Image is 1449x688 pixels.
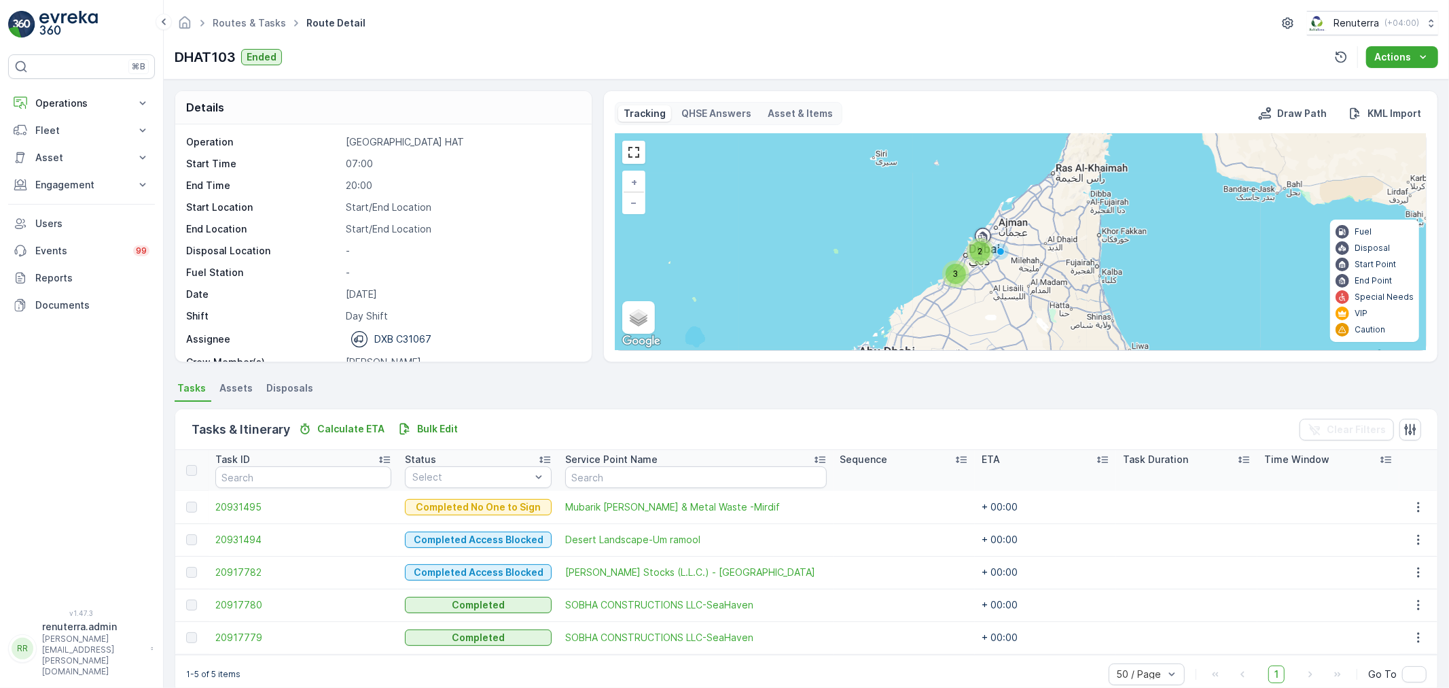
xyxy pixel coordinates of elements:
span: − [630,196,637,208]
p: End Location [186,222,340,236]
p: Start Location [186,201,340,214]
div: Toggle Row Selected [186,600,197,610]
a: Desert Landscape-Um ramool [565,533,826,547]
p: Clear Filters [1327,423,1386,436]
p: Bulk Edit [417,422,458,436]
button: KML Import [1343,105,1427,122]
p: Renuterra [1334,16,1379,30]
div: Toggle Row Selected [186,502,197,513]
div: RR [12,638,33,659]
p: Details [186,99,224,116]
p: Actions [1374,50,1411,64]
p: Date [186,288,340,301]
p: Shift [186,309,340,323]
div: Toggle Row Selected [186,534,197,545]
a: Documents [8,292,155,319]
button: RRrenuterra.admin[PERSON_NAME][EMAIL_ADDRESS][PERSON_NAME][DOMAIN_NAME] [8,620,155,677]
p: Fuel Station [186,266,340,279]
p: 07:00 [346,157,577,171]
p: Completed No One to Sign [416,500,541,514]
p: Engagement [35,178,128,192]
p: Disposal [1355,243,1390,254]
p: Start/End Location [346,222,577,236]
p: Tasks & Itinerary [192,420,290,439]
a: 20917779 [215,631,391,644]
img: Google [619,332,664,350]
p: ETA [982,453,1000,466]
p: Users [35,217,149,230]
p: 20:00 [346,179,577,192]
td: + 00:00 [975,491,1116,523]
span: v 1.47.3 [8,609,155,617]
span: Mubarik [PERSON_NAME] & Metal Waste -Mirdif [565,500,826,514]
p: Select [412,470,531,484]
a: 20917780 [215,598,391,612]
p: Day Shift [346,309,577,323]
p: End Point [1355,275,1392,286]
img: logo [8,11,35,38]
p: Service Point Name [565,453,658,466]
div: Toggle Row Selected [186,632,197,643]
p: Time Window [1264,453,1329,466]
p: Ended [247,50,276,64]
button: Calculate ETA [293,421,390,437]
p: Completed [452,598,505,612]
p: Operations [35,97,128,110]
button: Clear Filters [1300,419,1394,441]
p: Calculate ETA [317,422,384,436]
input: Search [565,466,826,488]
a: Mubarik Abdul Majeed Scrap & Metal Waste -Mirdif [565,500,826,514]
p: Start Point [1355,259,1396,270]
p: [DATE] [346,288,577,301]
a: SOBHA CONSTRUCTIONS LLC-SeaHaven [565,631,826,644]
div: 2 [967,238,994,265]
button: Fleet [8,117,155,144]
p: End Time [186,179,340,192]
span: + [631,176,637,188]
a: Users [8,210,155,237]
p: Reports [35,271,149,285]
p: - [346,266,577,279]
td: + 00:00 [975,589,1116,621]
p: Sequence [840,453,888,466]
p: Completed [452,631,505,644]
p: [GEOGRAPHIC_DATA] HAT [346,135,577,149]
p: DHAT103 [175,47,236,67]
p: Start Time [186,157,340,171]
p: QHSE Answers [682,107,752,120]
input: Search [215,466,391,488]
span: 2 [978,246,982,256]
p: Completed Access Blocked [414,533,543,547]
p: VIP [1355,308,1367,319]
p: Start/End Location [346,201,577,214]
button: Operations [8,90,155,117]
a: Open this area in Google Maps (opens a new window) [619,332,664,350]
a: 20931494 [215,533,391,547]
p: Asset & Items [768,107,834,120]
span: [PERSON_NAME] Stocks (L.L.C.) - [GEOGRAPHIC_DATA] [565,566,826,579]
a: 20931495 [215,500,391,514]
a: Routes & Tasks [213,17,286,29]
span: SOBHA CONSTRUCTIONS LLC-SeaHaven [565,598,826,612]
td: + 00:00 [975,523,1116,556]
button: Completed Access Blocked [405,564,552,581]
p: Disposal Location [186,244,340,258]
a: Homepage [177,20,192,32]
td: + 00:00 [975,556,1116,589]
a: View Fullscreen [624,142,644,162]
p: Task Duration [1123,453,1188,466]
p: [PERSON_NAME][EMAIL_ADDRESS][PERSON_NAME][DOMAIN_NAME] [42,634,144,677]
div: 3 [942,260,969,288]
span: 1 [1268,666,1285,683]
span: Go To [1368,668,1397,681]
button: Actions [1366,46,1438,68]
p: [PERSON_NAME] [346,356,577,369]
button: Bulk Edit [393,421,463,437]
img: logo_light-DOdMpM7g.png [39,11,98,38]
p: Documents [35,298,149,312]
a: 20917782 [215,566,391,579]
